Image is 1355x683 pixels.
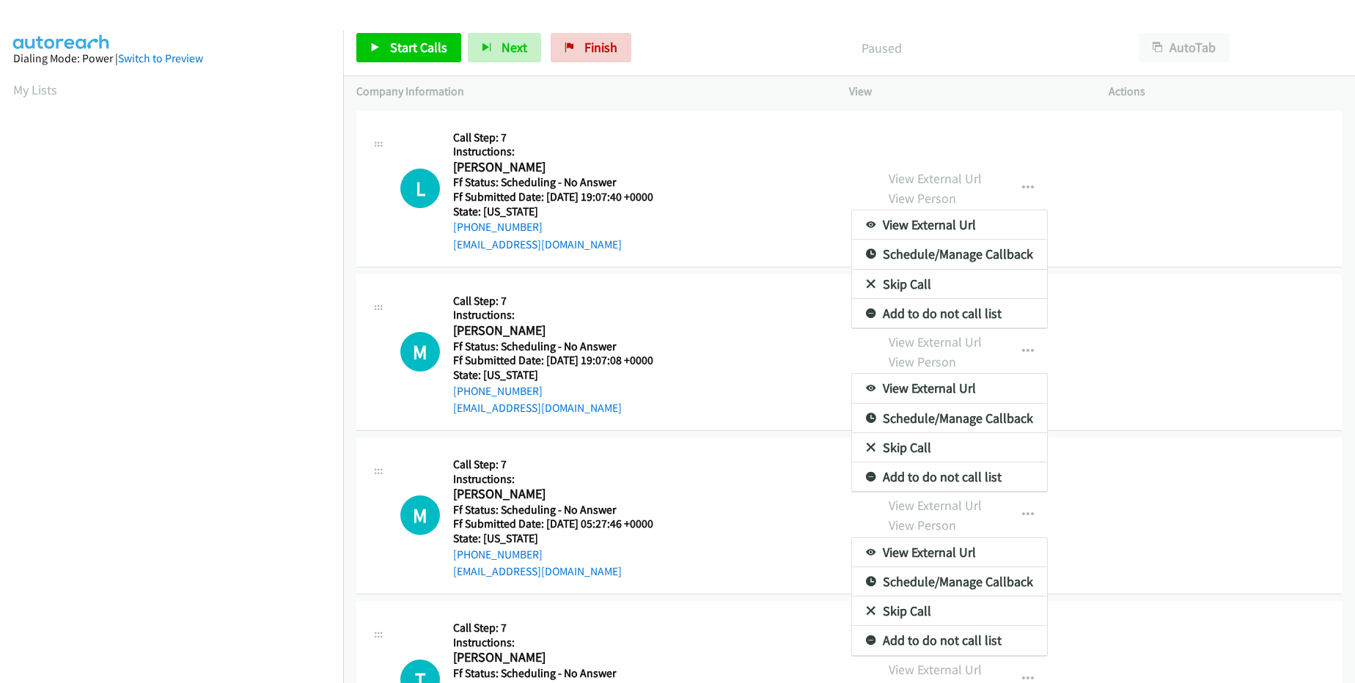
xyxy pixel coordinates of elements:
a: Add to do not call list [852,626,1047,655]
div: Dialing Mode: Power | [13,50,330,67]
a: Schedule/Manage Callback [852,567,1047,597]
a: Skip Call [852,597,1047,626]
a: My Lists [13,81,57,98]
a: Schedule/Manage Callback [852,404,1047,433]
a: Add to do not call list [852,462,1047,492]
a: Schedule/Manage Callback [852,240,1047,269]
a: View External Url [852,538,1047,567]
a: Add to do not call list [852,299,1047,328]
a: Switch to Preview [118,51,203,65]
a: View External Url [852,374,1047,403]
a: View External Url [852,210,1047,240]
a: Skip Call [852,433,1047,462]
a: Skip Call [852,270,1047,299]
